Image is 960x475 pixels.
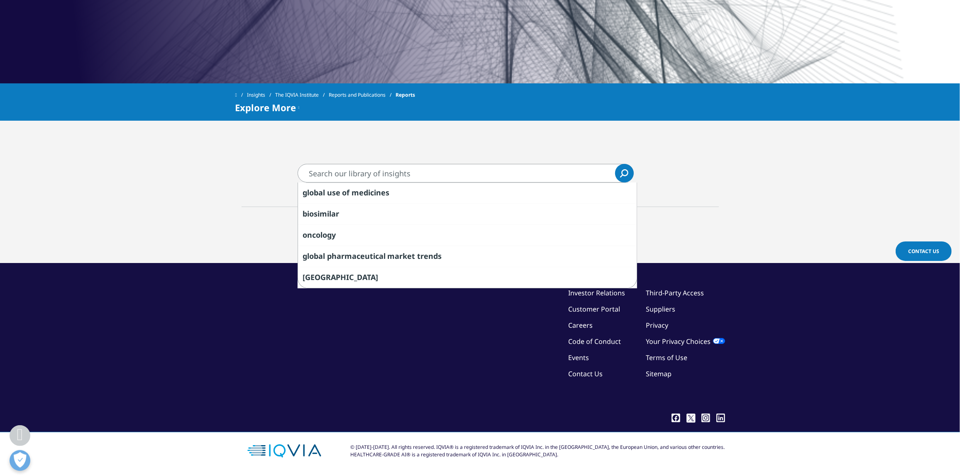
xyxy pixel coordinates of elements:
[646,353,688,362] a: Terms of Use
[569,304,620,314] a: Customer Portal
[615,164,634,183] a: Search
[342,188,349,197] span: of
[275,88,329,102] a: The IQVIA Institute
[298,267,637,288] div: brazil
[569,353,589,362] a: Events
[646,304,676,314] a: Suppliers
[569,288,625,297] a: Investor Relations
[298,246,637,267] div: global pharmaceutical market trends
[303,272,379,282] span: [GEOGRAPHIC_DATA]
[303,209,340,219] span: biosimilar
[620,169,628,178] svg: Search
[303,251,325,261] span: global
[646,369,672,378] a: Sitemap
[303,188,325,197] span: global
[329,88,396,102] a: Reports and Publications
[298,183,637,203] div: global use of medicines
[417,251,442,261] span: trends
[298,224,637,246] div: oncology
[646,337,725,346] a: Your Privacy Choices
[896,241,952,261] a: Contact Us
[351,443,725,458] div: © [DATE]-[DATE]. All rights reserved. IQVIA® is a registered trademark of IQVIA Inc. in the [GEOG...
[247,88,275,102] a: Insights
[569,337,621,346] a: Code of Conduct
[298,183,637,288] div: Search Suggestions
[327,188,340,197] span: use
[235,102,296,112] span: Explore More
[387,251,415,261] span: market
[303,230,336,240] span: oncology
[646,288,704,297] a: Third-Party Access
[646,321,669,330] a: Privacy
[396,88,415,102] span: Reports
[569,321,593,330] a: Careers
[327,251,386,261] span: pharmaceutical
[298,203,637,224] div: biosimilar
[352,188,389,197] span: medicines
[569,369,603,378] a: Contact Us
[10,450,30,471] button: Open Preferences
[298,164,634,183] input: Search
[908,248,939,255] span: Contact Us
